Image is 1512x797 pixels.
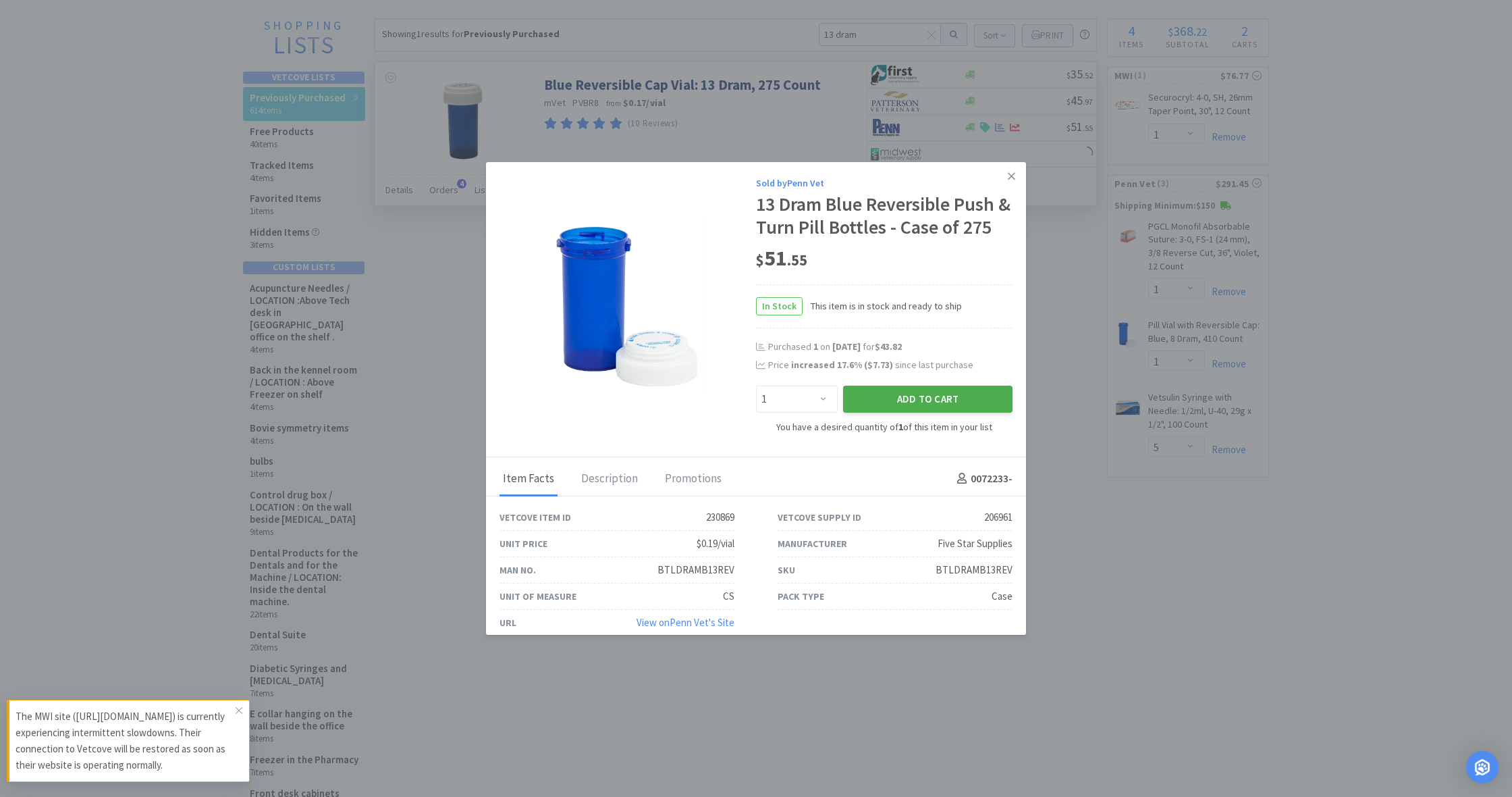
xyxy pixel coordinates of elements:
[500,563,536,577] div: Man No.
[778,589,824,604] div: Pack Type
[984,509,1013,525] div: 206961
[778,510,861,525] div: Vetcove Supply ID
[756,245,807,272] span: 51
[936,562,1013,578] div: BTLDRAMB13REV
[637,616,734,629] a: View onPenn Vet's Site
[500,510,571,525] div: Vetcove Item ID
[756,176,1013,190] div: Sold by Penn Vet
[757,298,802,315] span: In Stock
[706,509,734,525] div: 230869
[756,251,764,269] span: $
[875,340,902,353] span: $43.82
[578,463,641,496] div: Description
[500,463,558,496] div: Item Facts
[843,386,1013,413] button: Add to Cart
[756,419,1013,434] div: You have a desired quantity of of this item in your list
[787,251,807,269] span: . 55
[791,359,893,371] span: increased 17.6 % ( )
[500,615,516,630] div: URL
[768,340,1013,354] div: Purchased on for
[1466,751,1498,783] div: Open Intercom Messenger
[778,563,795,577] div: SKU
[697,536,734,552] div: $0.19/vial
[16,709,236,773] p: The MWI site ([URL][DOMAIN_NAME]) is currently experiencing intermittent slowdowns. Their connect...
[813,340,818,353] span: 1
[756,193,1013,238] div: 13 Dram Blue Reversible Push & Turn Pill Bottles - Case of 275
[657,562,734,578] div: BTLDRAMB13REV
[938,536,1013,552] div: Five Star Supplies
[500,589,576,604] div: Unit of Measure
[832,340,861,353] span: [DATE]
[898,421,903,433] strong: 1
[500,536,547,551] div: Unit Price
[803,299,962,313] span: This item is in stock and ready to ship
[952,470,1013,488] h4: 0072233 -
[992,588,1013,605] div: Case
[540,217,715,393] img: 2c0c7348595f4d69a00d42e8a31cdac9_206961.png
[778,536,847,551] div: Manufacturer
[768,357,1013,372] div: Price since last purchase
[661,463,725,496] div: Promotions
[867,359,890,371] span: $7.73
[723,588,734,605] div: CS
